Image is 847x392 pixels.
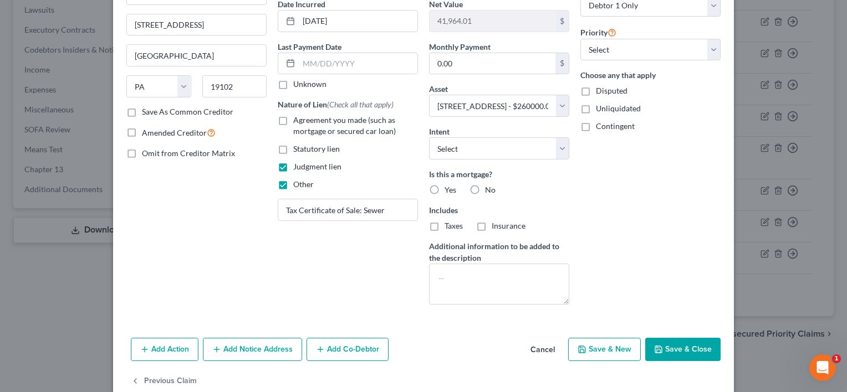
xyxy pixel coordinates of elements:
[580,69,721,81] label: Choose any that apply
[596,104,641,113] span: Unliquidated
[293,162,341,171] span: Judgment lien
[131,338,198,361] button: Add Action
[327,100,394,109] span: (Check all that apply)
[555,53,569,74] div: $
[127,45,266,66] input: Enter city...
[278,41,341,53] label: Last Payment Date
[568,338,641,361] button: Save & New
[832,354,841,363] span: 1
[278,199,417,220] input: Specify...
[809,354,836,381] iframe: Intercom live chat
[203,338,302,361] button: Add Notice Address
[429,84,448,94] span: Asset
[278,99,394,110] label: Nature of Lien
[445,221,463,230] span: Taxes
[293,79,326,90] label: Unknown
[596,121,635,131] span: Contingent
[445,185,456,194] span: Yes
[202,75,267,97] input: Enter zip...
[430,11,555,32] input: 0.00
[142,128,207,137] span: Amended Creditor
[293,179,314,189] span: Other
[522,339,564,361] button: Cancel
[580,25,616,39] label: Priority
[293,144,340,153] span: Statutory lien
[596,86,627,95] span: Disputed
[645,338,721,361] button: Save & Close
[299,11,417,32] input: MM/DD/YYYY
[307,338,389,361] button: Add Co-Debtor
[142,106,233,117] label: Save As Common Creditor
[142,148,235,158] span: Omit from Creditor Matrix
[429,126,450,137] label: Intent
[429,41,491,53] label: Monthly Payment
[429,204,569,216] label: Includes
[293,115,396,136] span: Agreement you made (such as mortgage or secured car loan)
[430,53,555,74] input: 0.00
[429,240,569,264] label: Additional information to be added to the description
[555,11,569,32] div: $
[299,53,417,74] input: MM/DD/YYYY
[485,185,496,194] span: No
[492,221,525,230] span: Insurance
[429,168,569,180] label: Is this a mortgage?
[127,14,266,35] input: Apt, Suite, etc...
